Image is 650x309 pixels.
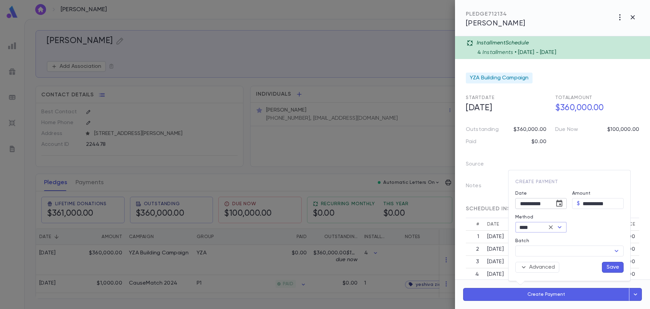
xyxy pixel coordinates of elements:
[515,262,559,273] button: Advanced
[602,262,624,273] button: Save
[515,238,529,244] label: Batch
[552,197,566,210] button: Choose date, selected date is Aug 11, 2025
[555,223,564,232] button: Open
[612,246,621,256] button: Open
[515,179,558,184] span: Create Payment
[572,191,590,196] label: Amount
[515,214,533,220] label: Method
[515,191,567,196] label: Date
[546,223,556,232] button: Clear
[577,200,580,207] p: $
